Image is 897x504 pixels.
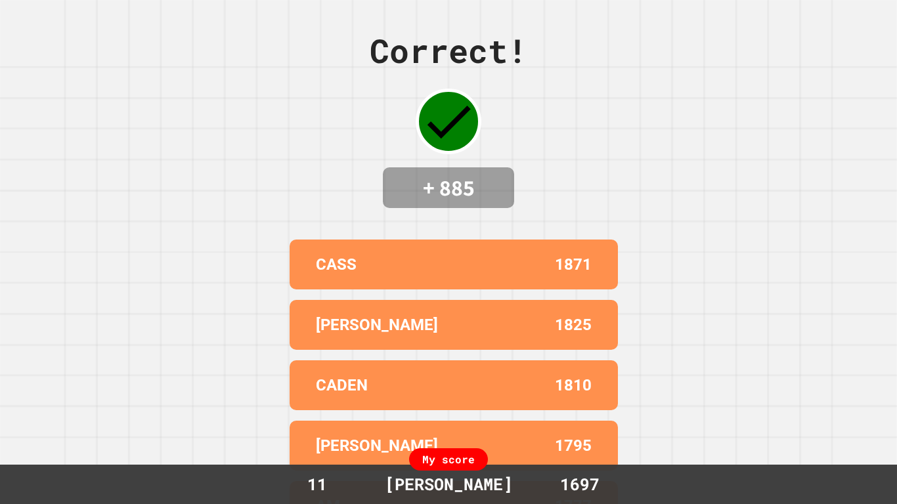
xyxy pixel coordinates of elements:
[555,253,592,276] p: 1871
[370,26,527,75] div: Correct!
[409,448,488,471] div: My score
[268,472,366,497] div: 11
[555,313,592,337] p: 1825
[555,373,592,397] p: 1810
[316,253,357,276] p: CASS
[316,313,438,337] p: [PERSON_NAME]
[316,373,368,397] p: CADEN
[531,472,629,497] div: 1697
[396,174,501,201] h4: + 885
[372,472,526,497] div: [PERSON_NAME]
[555,434,592,457] p: 1795
[316,434,438,457] p: [PERSON_NAME]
